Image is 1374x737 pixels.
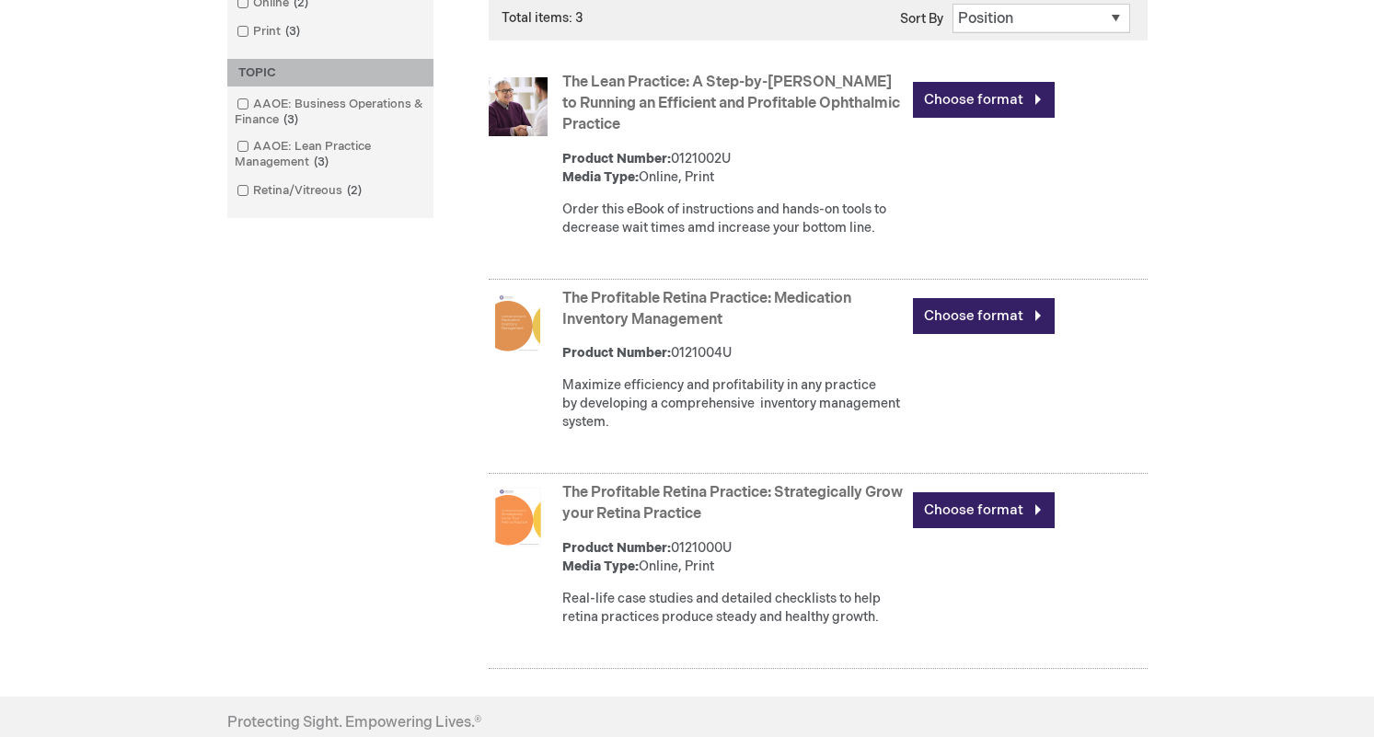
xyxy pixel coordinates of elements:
span: Maximize efficiency and profitability in any practice by d . [562,377,900,430]
a: AAOE: Business Operations & Finance3 [232,96,429,129]
span: 3 [309,155,333,169]
a: Choose format [913,298,1055,334]
strong: Media Type: [562,169,639,185]
span: 3 [281,24,305,39]
a: The Lean Practice: A Step-by-[PERSON_NAME] to Running an Efficient and Profitable Ophthalmic Prac... [562,74,900,133]
strong: Product Number: [562,540,671,556]
strong: Media Type: [562,559,639,574]
span: eveloping a comprehensive inventory management system [562,396,900,430]
div: Real-life case studies and detailed checklists to help retina practices produce steady and health... [562,590,904,627]
strong: Product Number: [562,345,671,361]
img: The Profitable Retina Practice: Strategically Grow your Retina Practice [489,488,548,547]
div: Order this eBook of instructions and hands-on tools to decrease wait times amd increase your bott... [562,201,904,237]
a: The Profitable Retina Practice: Medication Inventory Management [562,290,851,328]
a: Retina/Vitreous2 [232,182,369,200]
div: TOPIC [227,59,433,87]
strong: Product Number: [562,151,671,167]
div: 0121004U [562,344,904,363]
span: 3 [279,112,303,127]
a: Choose format [913,82,1055,118]
a: Print3 [232,23,307,40]
span: 2 [342,183,366,198]
label: Sort By [900,11,943,27]
span: Total items: 3 [502,10,583,26]
img: The Lean Practice: A Step-by-Step Guide to Running an Efficient and Profitable Ophthalmic Practice [489,77,548,136]
a: The Profitable Retina Practice: Strategically Grow your Retina Practice [562,484,903,523]
h4: Protecting Sight. Empowering Lives.® [227,715,481,731]
a: AAOE: Lean Practice Management3 [232,138,429,171]
div: 0121002U Online, Print [562,150,904,187]
div: 0121000U Online, Print [562,539,904,576]
a: Choose format [913,492,1055,528]
img: The Profitable Retina Practice: Medication Inventory Management [495,294,540,352]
